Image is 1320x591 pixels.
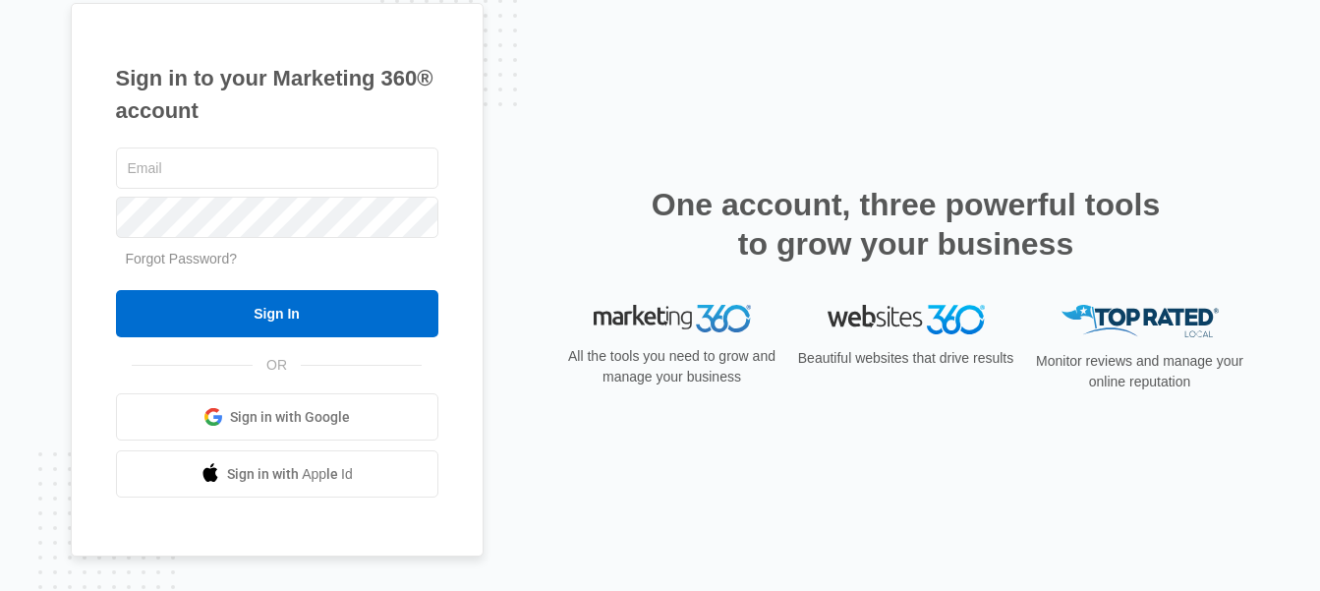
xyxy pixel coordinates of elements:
img: Marketing 360 [594,305,751,332]
p: Monitor reviews and manage your online reputation [1030,351,1250,392]
p: Beautiful websites that drive results [796,348,1016,369]
a: Sign in with Google [116,393,438,441]
span: Sign in with Apple Id [227,464,353,485]
input: Sign In [116,290,438,337]
p: All the tools you need to grow and manage your business [562,346,782,387]
span: OR [253,355,301,376]
img: Websites 360 [828,305,985,333]
span: Sign in with Google [230,407,350,428]
a: Forgot Password? [126,251,238,266]
input: Email [116,148,438,189]
h2: One account, three powerful tools to grow your business [646,185,1167,264]
a: Sign in with Apple Id [116,450,438,498]
h1: Sign in to your Marketing 360® account [116,62,438,127]
img: Top Rated Local [1062,305,1219,337]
